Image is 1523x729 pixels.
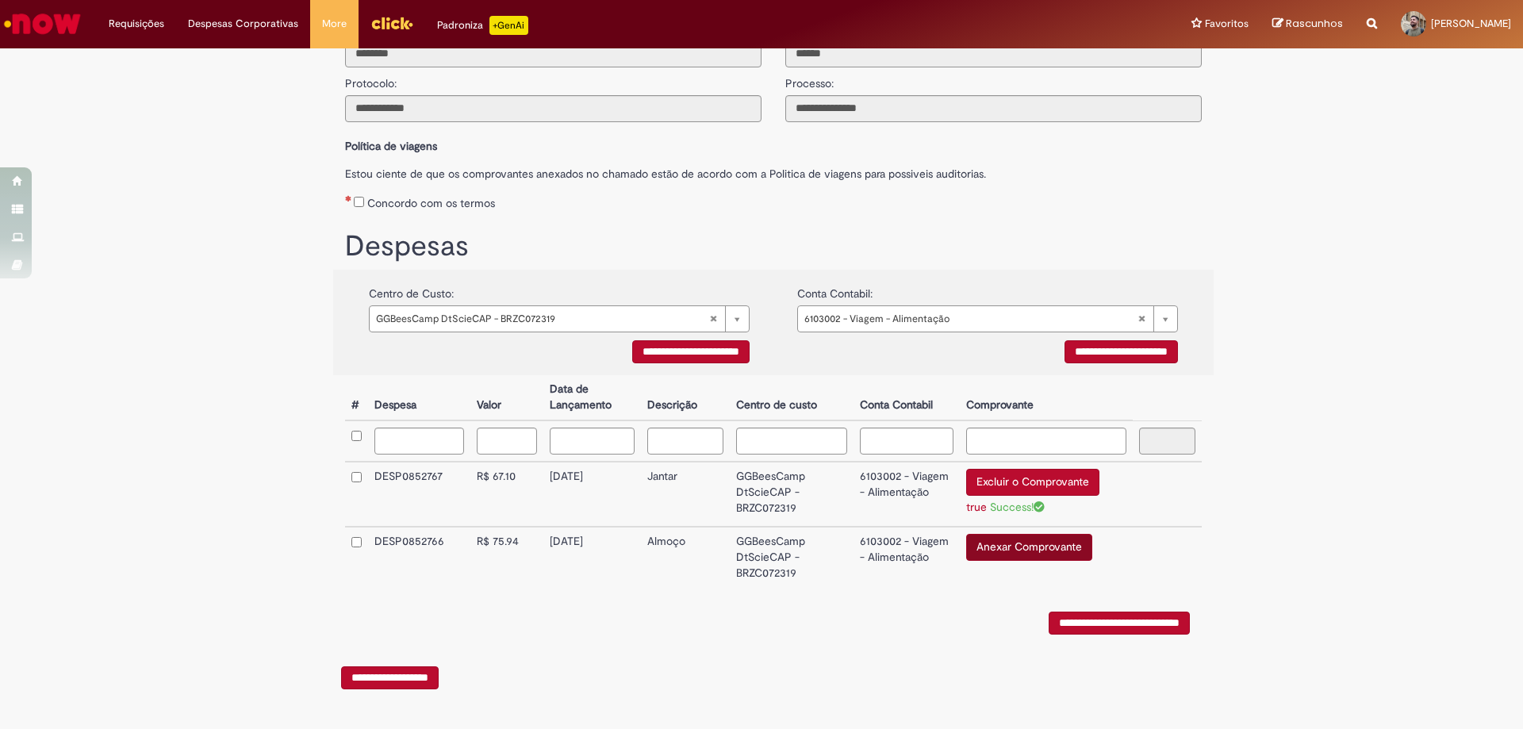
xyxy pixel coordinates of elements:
[367,195,495,211] label: Concordo com os termos
[854,375,960,420] th: Conta Contabil
[1130,306,1153,332] abbr: Limpar campo {0}
[370,11,413,35] img: click_logo_yellow_360x200.png
[1205,16,1249,32] span: Favoritos
[369,305,750,332] a: GGBeesCamp DtScieCAP - BRZC072319Limpar campo {0}
[322,16,347,32] span: More
[345,158,1202,182] label: Estou ciente de que os comprovantes anexados no chamado estão de acordo com a Politica de viagens...
[960,462,1132,527] td: Excluir o Comprovante true Success!
[437,16,528,35] div: Padroniza
[641,462,730,527] td: Jantar
[1431,17,1511,30] span: [PERSON_NAME]
[368,375,470,420] th: Despesa
[990,500,1045,514] span: Success!
[109,16,164,32] span: Requisições
[854,527,960,588] td: 6103002 - Viagem - Alimentação
[2,8,83,40] img: ServiceNow
[470,527,543,588] td: R$ 75.94
[804,306,1137,332] span: 6103002 - Viagem - Alimentação
[369,278,454,301] label: Centro de Custo:
[730,462,854,527] td: GGBeesCamp DtScieCAP - BRZC072319
[1286,16,1343,31] span: Rascunhos
[188,16,298,32] span: Despesas Corporativas
[797,278,873,301] label: Conta Contabil:
[641,527,730,588] td: Almoço
[543,527,641,588] td: [DATE]
[960,375,1132,420] th: Comprovante
[543,462,641,527] td: [DATE]
[966,534,1092,561] button: Anexar Comprovante
[376,306,709,332] span: GGBeesCamp DtScieCAP - BRZC072319
[345,139,437,153] b: Política de viagens
[960,527,1132,588] td: Anexar Comprovante
[797,305,1178,332] a: 6103002 - Viagem - AlimentaçãoLimpar campo {0}
[641,375,730,420] th: Descrição
[368,462,470,527] td: DESP0852767
[470,375,543,420] th: Valor
[345,375,368,420] th: #
[345,67,397,91] label: Protocolo:
[854,462,960,527] td: 6103002 - Viagem - Alimentação
[701,306,725,332] abbr: Limpar campo {0}
[1272,17,1343,32] a: Rascunhos
[368,527,470,588] td: DESP0852766
[966,500,987,514] a: true
[345,231,1202,263] h1: Despesas
[785,67,834,91] label: Processo:
[489,16,528,35] p: +GenAi
[730,527,854,588] td: GGBeesCamp DtScieCAP - BRZC072319
[966,469,1099,496] button: Excluir o Comprovante
[470,462,543,527] td: R$ 67.10
[543,375,641,420] th: Data de Lançamento
[730,375,854,420] th: Centro de custo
